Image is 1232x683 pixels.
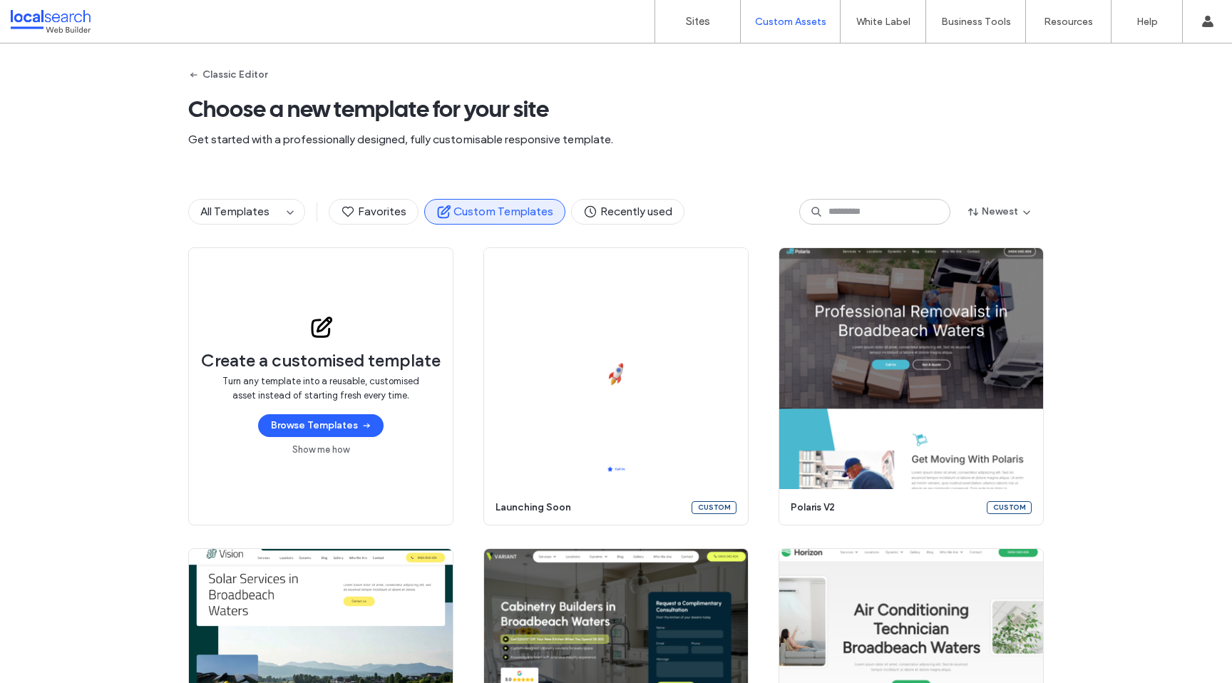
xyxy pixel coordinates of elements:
[217,374,424,403] span: Turn any template into a reusable, customised asset instead of starting fresh every time.
[583,204,672,220] span: Recently used
[686,15,710,28] label: Sites
[189,200,282,224] button: All Templates
[941,16,1011,28] label: Business Tools
[956,200,1044,223] button: Newest
[292,443,349,457] a: Show me how
[201,350,441,371] span: Create a customised template
[200,205,269,218] span: All Templates
[987,501,1032,514] div: Custom
[436,204,553,220] span: Custom Templates
[188,95,1044,123] span: Choose a new template for your site
[1044,16,1093,28] label: Resources
[188,132,1044,148] span: Get started with a professionally designed, fully customisable responsive template.
[258,414,384,437] button: Browse Templates
[424,199,565,225] button: Custom Templates
[571,199,684,225] button: Recently used
[856,16,910,28] label: White Label
[496,500,683,515] span: launching soon
[188,63,267,86] button: Classic Editor
[755,16,826,28] label: Custom Assets
[791,500,978,515] span: polaris v2
[692,501,736,514] div: Custom
[329,199,419,225] button: Favorites
[341,204,406,220] span: Favorites
[1136,16,1158,28] label: Help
